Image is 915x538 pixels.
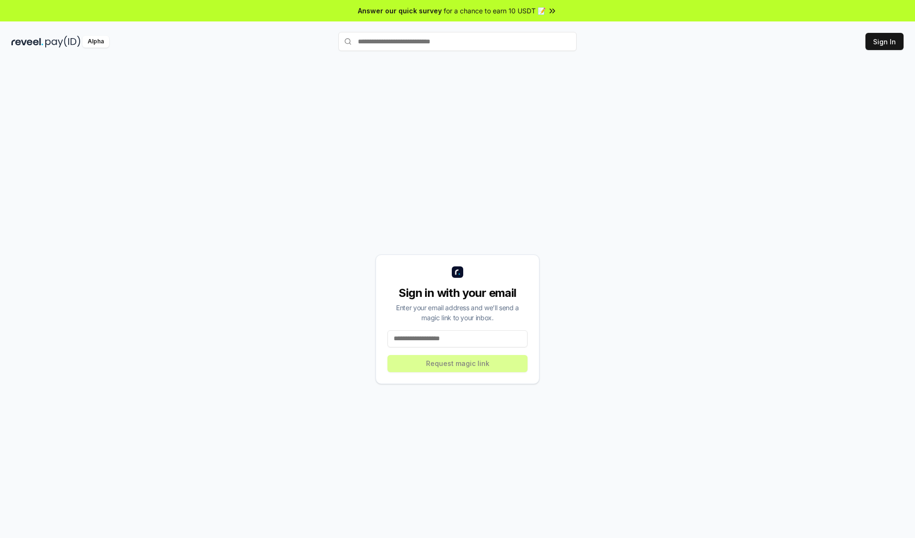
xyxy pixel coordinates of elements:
span: for a chance to earn 10 USDT 📝 [444,6,546,16]
span: Answer our quick survey [358,6,442,16]
img: logo_small [452,266,463,278]
img: reveel_dark [11,36,43,48]
div: Sign in with your email [387,285,528,301]
div: Enter your email address and we’ll send a magic link to your inbox. [387,303,528,323]
img: pay_id [45,36,81,48]
button: Sign In [865,33,904,50]
div: Alpha [82,36,109,48]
